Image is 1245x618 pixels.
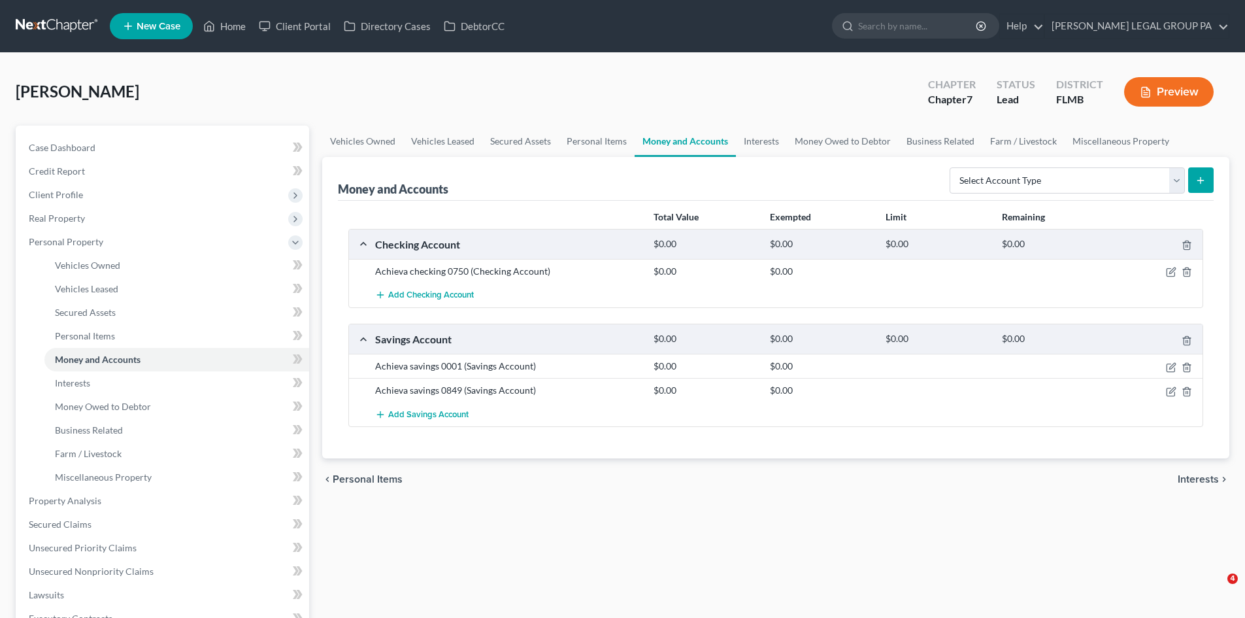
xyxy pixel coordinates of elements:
[16,82,139,101] span: [PERSON_NAME]
[55,377,90,388] span: Interests
[736,126,787,157] a: Interests
[995,238,1111,250] div: $0.00
[879,238,995,250] div: $0.00
[928,92,976,107] div: Chapter
[29,542,137,553] span: Unsecured Priority Claims
[29,213,85,224] span: Real Property
[886,211,906,222] strong: Limit
[55,260,120,271] span: Vehicles Owned
[770,211,811,222] strong: Exempted
[137,22,180,31] span: New Case
[55,330,115,341] span: Personal Items
[29,495,101,506] span: Property Analysis
[55,354,141,365] span: Money and Accounts
[635,126,736,157] a: Money and Accounts
[322,474,333,485] i: chevron_left
[55,424,123,436] span: Business Related
[647,265,763,278] div: $0.00
[899,126,982,157] a: Business Related
[197,14,252,38] a: Home
[55,448,122,459] span: Farm / Livestock
[29,566,154,577] span: Unsecured Nonpriority Claims
[437,14,511,38] a: DebtorCC
[928,77,976,92] div: Chapter
[879,333,995,345] div: $0.00
[369,384,647,397] div: Achieva savings 0849 (Savings Account)
[858,14,978,38] input: Search by name...
[1002,211,1045,222] strong: Remaining
[44,466,309,489] a: Miscellaneous Property
[322,126,403,157] a: Vehicles Owned
[18,536,309,560] a: Unsecured Priority Claims
[18,513,309,536] a: Secured Claims
[44,395,309,419] a: Money Owed to Debtor
[252,14,337,38] a: Client Portal
[18,489,309,513] a: Property Analysis
[997,92,1035,107] div: Lead
[44,254,309,277] a: Vehicles Owned
[338,181,448,197] div: Money and Accounts
[1056,92,1103,107] div: FLMB
[763,265,879,278] div: $0.00
[763,238,879,250] div: $0.00
[559,126,635,157] a: Personal Items
[482,126,559,157] a: Secured Assets
[388,290,474,301] span: Add Checking Account
[375,283,474,307] button: Add Checking Account
[44,419,309,442] a: Business Related
[1178,474,1229,485] button: Interests chevron_right
[647,333,763,345] div: $0.00
[1000,14,1044,38] a: Help
[369,360,647,373] div: Achieva savings 0001 (Savings Account)
[18,583,309,607] a: Lawsuits
[44,277,309,301] a: Vehicles Leased
[982,126,1065,157] a: Farm / Livestock
[369,332,647,346] div: Savings Account
[29,142,95,153] span: Case Dashboard
[322,474,403,485] button: chevron_left Personal Items
[1201,574,1232,605] iframe: Intercom live chat
[29,165,85,177] span: Credit Report
[369,265,647,278] div: Achieva checking 0750 (Checking Account)
[375,402,469,426] button: Add Savings Account
[647,384,763,397] div: $0.00
[337,14,437,38] a: Directory Cases
[55,401,151,412] span: Money Owed to Debtor
[787,126,899,157] a: Money Owed to Debtor
[55,307,116,318] span: Secured Assets
[29,519,91,530] span: Secured Claims
[1178,474,1219,485] span: Interests
[29,236,103,247] span: Personal Property
[654,211,699,222] strong: Total Value
[388,409,469,420] span: Add Savings Account
[18,160,309,183] a: Credit Report
[647,360,763,373] div: $0.00
[55,283,118,294] span: Vehicles Leased
[647,238,763,250] div: $0.00
[1219,474,1229,485] i: chevron_right
[29,189,83,200] span: Client Profile
[29,589,64,600] span: Lawsuits
[333,474,403,485] span: Personal Items
[997,77,1035,92] div: Status
[1065,126,1177,157] a: Miscellaneous Property
[44,324,309,348] a: Personal Items
[763,333,879,345] div: $0.00
[403,126,482,157] a: Vehicles Leased
[967,93,972,105] span: 7
[763,384,879,397] div: $0.00
[18,136,309,160] a: Case Dashboard
[44,348,309,371] a: Money and Accounts
[763,360,879,373] div: $0.00
[1056,77,1103,92] div: District
[55,472,152,483] span: Miscellaneous Property
[1045,14,1229,38] a: [PERSON_NAME] LEGAL GROUP PA
[44,301,309,324] a: Secured Assets
[44,442,309,466] a: Farm / Livestock
[18,560,309,583] a: Unsecured Nonpriority Claims
[1227,574,1238,584] span: 4
[995,333,1111,345] div: $0.00
[1124,77,1214,107] button: Preview
[369,237,647,251] div: Checking Account
[44,371,309,395] a: Interests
